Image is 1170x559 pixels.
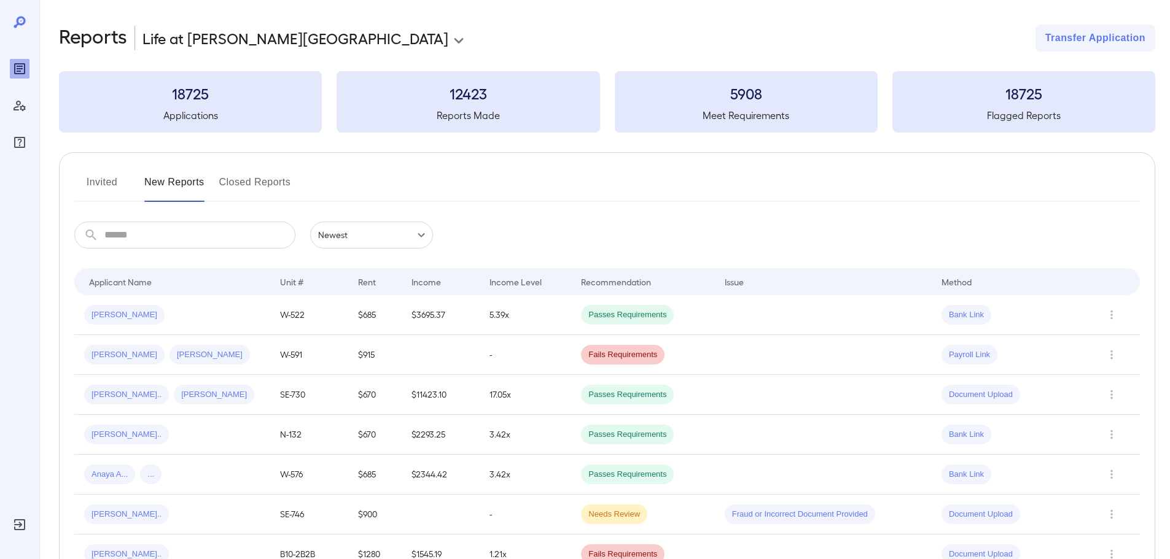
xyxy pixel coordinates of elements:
[89,274,152,289] div: Applicant Name
[348,295,402,335] td: $685
[1102,305,1121,325] button: Row Actions
[84,509,169,520] span: [PERSON_NAME]..
[59,108,322,123] h5: Applications
[59,71,1155,133] summary: 18725Applications12423Reports Made5908Meet Requirements18725Flagged Reports
[10,133,29,152] div: FAQ
[892,83,1155,103] h3: 18725
[270,455,348,495] td: W-576
[10,96,29,115] div: Manage Users
[480,455,571,495] td: 3.42x
[615,108,878,123] h5: Meet Requirements
[581,469,674,480] span: Passes Requirements
[725,509,875,520] span: Fraud or Incorrect Document Provided
[10,515,29,534] div: Log Out
[480,295,571,335] td: 5.39x
[402,455,480,495] td: $2344.42
[270,415,348,455] td: N-132
[1102,465,1121,484] button: Row Actions
[142,28,448,48] p: Life at [PERSON_NAME][GEOGRAPHIC_DATA]
[581,349,665,361] span: Fails Requirements
[480,415,571,455] td: 3.42x
[581,389,674,401] span: Passes Requirements
[942,309,991,321] span: Bank Link
[74,172,130,202] button: Invited
[402,415,480,455] td: $2293.25
[84,389,169,401] span: [PERSON_NAME]..
[144,172,205,202] button: New Reports
[59,83,322,103] h3: 18725
[219,172,291,202] button: Closed Reports
[270,295,348,335] td: W-522
[270,375,348,415] td: SE-730
[310,222,433,249] div: Newest
[1102,504,1121,524] button: Row Actions
[615,83,878,103] h3: 5908
[581,429,674,441] span: Passes Requirements
[942,274,972,289] div: Method
[1102,425,1121,444] button: Row Actions
[411,274,441,289] div: Income
[581,274,651,289] div: Recommendation
[480,495,571,534] td: -
[270,495,348,534] td: SE-746
[337,108,599,123] h5: Reports Made
[402,295,480,335] td: $3695.37
[84,309,165,321] span: [PERSON_NAME]
[59,25,127,52] h2: Reports
[140,469,162,480] span: ...
[170,349,250,361] span: [PERSON_NAME]
[942,429,991,441] span: Bank Link
[942,349,997,361] span: Payroll Link
[84,349,165,361] span: [PERSON_NAME]
[942,389,1020,401] span: Document Upload
[270,335,348,375] td: W-591
[581,509,647,520] span: Needs Review
[10,59,29,79] div: Reports
[84,429,169,441] span: [PERSON_NAME]..
[1102,385,1121,404] button: Row Actions
[348,375,402,415] td: $670
[480,335,571,375] td: -
[337,83,599,103] h3: 12423
[348,415,402,455] td: $670
[1035,25,1155,52] button: Transfer Application
[84,469,135,480] span: Anaya A...
[348,455,402,495] td: $685
[348,335,402,375] td: $915
[581,309,674,321] span: Passes Requirements
[725,274,744,289] div: Issue
[280,274,303,289] div: Unit #
[402,375,480,415] td: $11423.10
[489,274,542,289] div: Income Level
[942,509,1020,520] span: Document Upload
[480,375,571,415] td: 17.05x
[174,389,254,401] span: [PERSON_NAME]
[942,469,991,480] span: Bank Link
[358,274,378,289] div: Rent
[1102,345,1121,364] button: Row Actions
[892,108,1155,123] h5: Flagged Reports
[348,495,402,534] td: $900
